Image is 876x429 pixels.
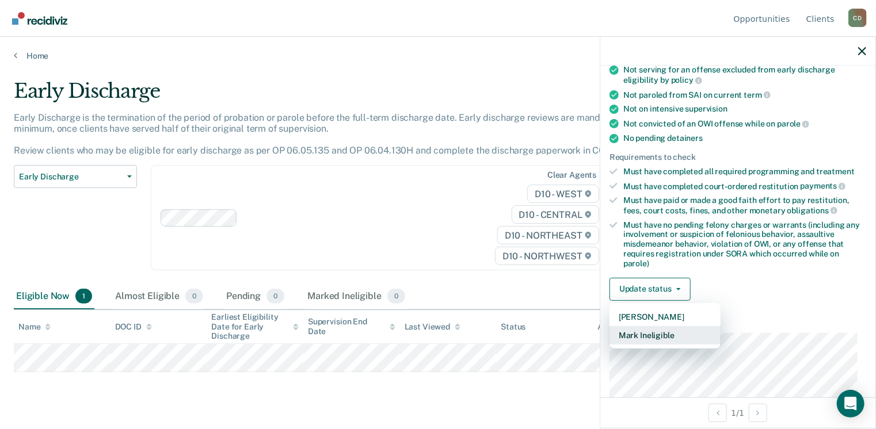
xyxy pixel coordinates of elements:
[405,322,460,332] div: Last Viewed
[12,12,67,25] img: Recidiviz
[685,104,728,113] span: supervision
[597,322,652,332] div: Assigned to
[709,404,727,422] button: Previous Opportunity
[512,205,599,224] span: D10 - CENTRAL
[623,90,866,100] div: Not paroled from SAI on current
[623,104,866,114] div: Not on intensive
[211,312,299,341] div: Earliest Eligibility Date for Early Discharge
[495,247,599,265] span: D10 - NORTHWEST
[610,303,721,349] div: Dropdown Menu
[266,289,284,304] span: 0
[667,133,703,143] span: detainers
[777,119,809,128] span: parole
[308,317,395,336] div: Supervision End Date
[115,322,152,332] div: DOC ID
[623,259,649,268] span: parole)
[224,284,287,309] div: Pending
[18,322,51,332] div: Name
[600,397,875,428] div: 1 / 1
[610,308,721,326] button: [PERSON_NAME]
[610,152,866,162] div: Requirements to check
[547,170,596,180] div: Clear agents
[623,167,866,177] div: Must have completed all required programming and
[623,181,866,191] div: Must have completed court-ordered restitution
[14,79,671,112] div: Early Discharge
[623,220,866,269] div: Must have no pending felony charges or warrants (including any involvement or suspicion of feloni...
[497,226,599,244] span: D10 - NORTHEAST
[387,289,405,304] span: 0
[610,319,866,329] dt: Supervision
[848,9,867,27] button: Profile dropdown button
[744,90,771,99] span: term
[75,289,92,304] span: 1
[837,390,864,417] div: Open Intercom Messenger
[610,278,691,301] button: Update status
[671,75,702,85] span: policy
[305,284,407,309] div: Marked Ineligible
[623,196,866,215] div: Must have paid or made a good faith effort to pay restitution, fees, court costs, fines, and othe...
[848,9,867,27] div: C D
[623,118,866,129] div: Not convicted of an OWI offense while on
[787,206,837,215] span: obligations
[14,112,633,156] p: Early Discharge is the termination of the period of probation or parole before the full-term disc...
[14,284,94,309] div: Eligible Now
[14,51,862,61] a: Home
[501,322,525,332] div: Status
[610,326,721,344] button: Mark Ineligible
[623,133,866,143] div: No pending
[801,181,846,190] span: payments
[749,404,767,422] button: Next Opportunity
[113,284,205,309] div: Almost Eligible
[185,289,203,304] span: 0
[19,172,123,182] span: Early Discharge
[623,65,866,85] div: Not serving for an offense excluded from early discharge eligibility by
[816,167,855,176] span: treatment
[527,185,599,203] span: D10 - WEST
